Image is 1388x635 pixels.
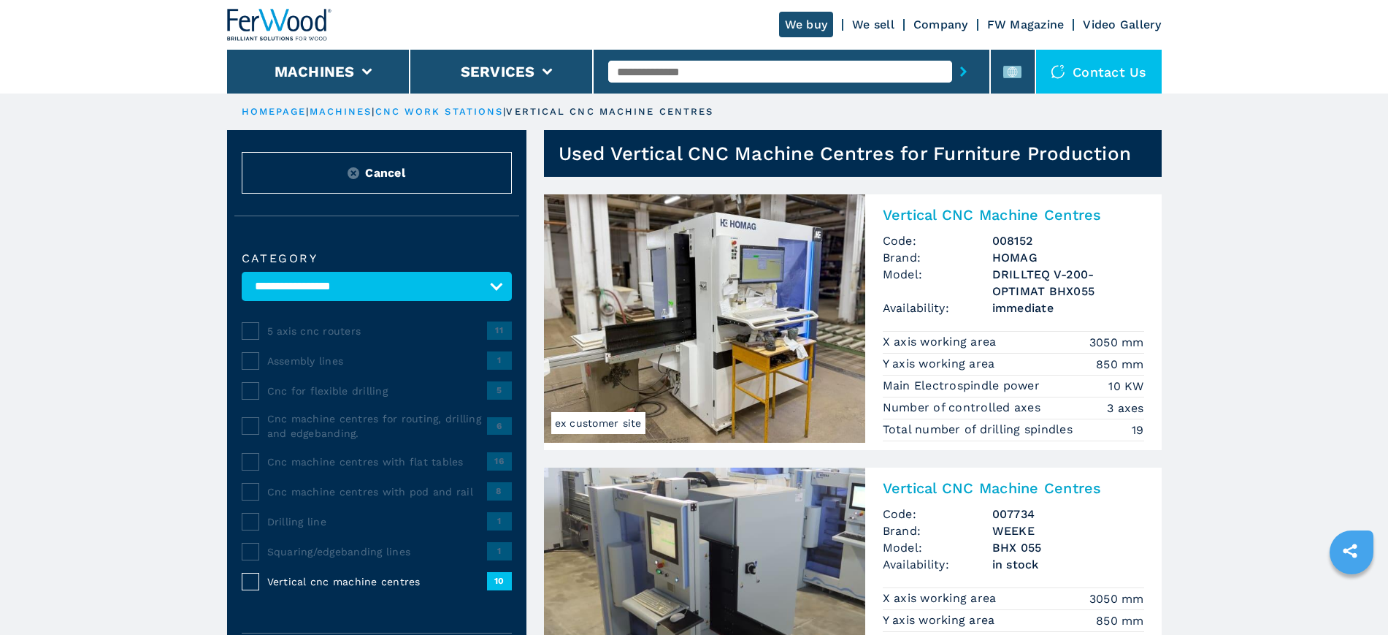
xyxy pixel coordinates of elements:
[544,194,1162,450] a: Vertical CNC Machine Centres HOMAG DRILLTEQ V-200-OPTIMAT BHX055ex customer siteVertical CNC Mach...
[883,479,1144,497] h2: Vertical CNC Machine Centres
[487,417,512,435] span: 6
[267,574,487,589] span: Vertical cnc machine centres
[487,482,512,500] span: 8
[1107,400,1144,417] em: 3 axes
[1326,569,1377,624] iframe: Chat
[372,106,375,117] span: |
[275,63,355,80] button: Machines
[1132,422,1144,438] em: 19
[1096,356,1144,373] em: 850 mm
[506,105,713,118] p: vertical cnc machine centres
[992,522,1144,539] h3: WEEKE
[551,412,645,434] span: ex customer site
[852,18,894,31] a: We sell
[883,612,999,628] p: Y axis working area
[883,249,992,266] span: Brand:
[1083,18,1161,31] a: Video Gallery
[487,351,512,369] span: 1
[375,106,504,117] a: cnc work stations
[267,411,487,441] span: Cnc machine centres for routing, drilling and edgebanding.
[992,266,1144,300] h3: DRILLTEQ V-200-OPTIMAT BHX055
[503,106,506,117] span: |
[883,266,992,300] span: Model:
[267,484,487,499] span: Cnc machine centres with pod and rail
[992,249,1144,266] h3: HOMAG
[227,9,332,41] img: Ferwood
[883,539,992,556] span: Model:
[306,106,309,117] span: |
[883,300,992,316] span: Availability:
[559,142,1132,165] h1: Used Vertical CNC Machine Centres for Furniture Production
[461,63,535,80] button: Services
[992,556,1144,573] span: in stock
[883,378,1044,394] p: Main Electrospindle power
[883,422,1077,438] p: Total number of drilling spindles
[952,55,975,88] button: submit-button
[913,18,968,31] a: Company
[487,381,512,399] span: 5
[267,384,487,398] span: Cnc for flexible drilling
[242,253,512,265] label: Category
[987,18,1065,31] a: FW Magazine
[487,322,512,339] span: 11
[992,232,1144,249] h3: 008152
[487,512,512,530] span: 1
[1096,612,1144,629] em: 850 mm
[883,506,992,522] span: Code:
[779,12,834,37] a: We buy
[883,590,1000,607] p: X axis working area
[267,514,487,529] span: Drilling line
[1089,334,1144,351] em: 3050 mm
[883,334,1000,350] p: X axis working area
[242,106,307,117] a: HOMEPAGE
[487,452,512,470] span: 16
[310,106,372,117] a: machines
[992,539,1144,556] h3: BHX 055
[883,556,992,573] span: Availability:
[1089,590,1144,607] em: 3050 mm
[267,544,487,559] span: Squaring/edgebanding lines
[348,167,359,179] img: Reset
[242,152,512,194] button: ResetCancel
[992,300,1144,316] span: immediate
[883,206,1144,224] h2: Vertical CNC Machine Centres
[1051,64,1065,79] img: Contact us
[267,354,487,368] span: Assembly lines
[992,506,1144,522] h3: 007734
[883,232,992,249] span: Code:
[883,522,992,539] span: Brand:
[487,542,512,560] span: 1
[487,572,512,590] span: 10
[267,455,487,469] span: Cnc machine centres with flat tables
[883,400,1045,416] p: Number of controlled axes
[1332,533,1368,569] a: sharethis
[1036,50,1162,94] div: Contact us
[267,324,487,338] span: 5 axis cnc routers
[544,194,865,443] img: Vertical CNC Machine Centres HOMAG DRILLTEQ V-200-OPTIMAT BHX055
[883,356,999,372] p: Y axis working area
[365,164,405,181] span: Cancel
[1108,378,1143,395] em: 10 KW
